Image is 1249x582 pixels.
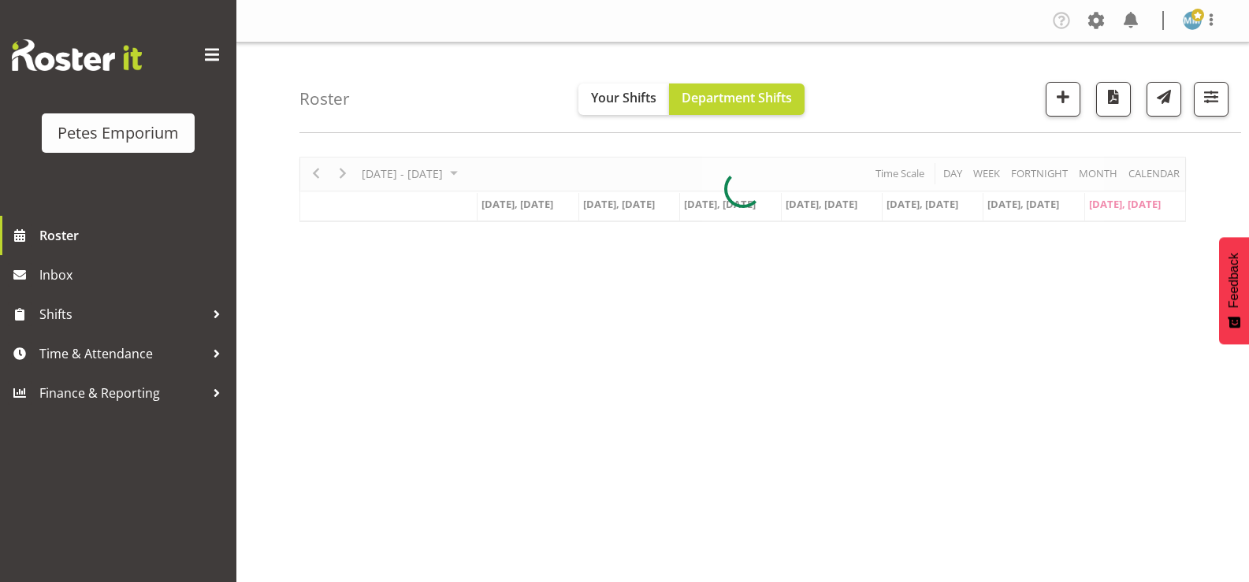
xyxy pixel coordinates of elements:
[299,90,350,108] h4: Roster
[1194,82,1229,117] button: Filter Shifts
[1147,82,1181,117] button: Send a list of all shifts for the selected filtered period to all rostered employees.
[1183,11,1202,30] img: mandy-mosley3858.jpg
[1219,237,1249,344] button: Feedback - Show survey
[39,263,229,287] span: Inbox
[1227,253,1241,308] span: Feedback
[39,302,205,326] span: Shifts
[39,381,205,405] span: Finance & Reporting
[39,224,229,247] span: Roster
[1096,82,1131,117] button: Download a PDF of the roster according to the set date range.
[1046,82,1080,117] button: Add a new shift
[39,342,205,365] span: Time & Attendance
[591,89,656,106] span: Your Shifts
[578,83,669,115] button: Your Shifts
[12,39,142,71] img: Rosterit website logo
[682,89,792,106] span: Department Shifts
[58,121,179,145] div: Petes Emporium
[669,83,805,115] button: Department Shifts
